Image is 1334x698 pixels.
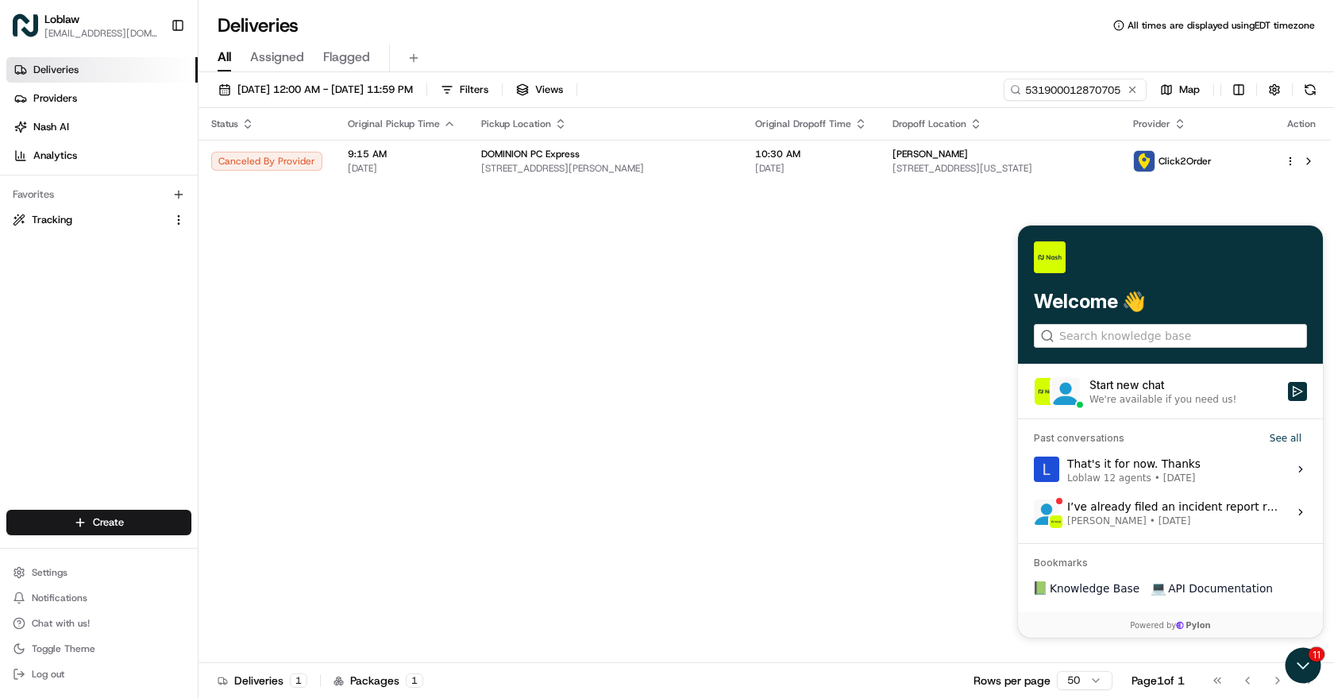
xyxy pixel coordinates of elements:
[32,566,67,579] span: Settings
[6,182,191,207] div: Favorites
[218,673,307,688] div: Deliveries
[6,663,191,685] button: Log out
[348,118,440,130] span: Original Pickup Time
[509,79,570,101] button: Views
[237,83,413,97] span: [DATE] 12:00 AM - [DATE] 11:59 PM
[290,673,307,688] div: 1
[1132,673,1185,688] div: Page 1 of 1
[1128,19,1315,32] span: All times are displayed using EDT timezone
[1179,83,1200,97] span: Map
[1153,79,1207,101] button: Map
[755,162,867,175] span: [DATE]
[755,148,867,160] span: 10:30 AM
[481,162,730,175] span: [STREET_ADDRESS][PERSON_NAME]
[211,79,420,101] button: [DATE] 12:00 AM - [DATE] 11:59 PM
[1133,118,1170,130] span: Provider
[1004,79,1147,101] input: Type to search
[211,118,238,130] span: Status
[13,13,38,38] img: Loblaw
[33,63,79,77] span: Deliveries
[6,587,191,609] button: Notifications
[333,673,423,688] div: Packages
[481,148,580,160] span: DOMINION PC Express
[893,118,966,130] span: Dropoff Location
[6,207,191,233] button: Tracking
[6,612,191,634] button: Chat with us!
[460,83,488,97] span: Filters
[481,118,551,130] span: Pickup Location
[218,48,231,67] span: All
[348,162,456,175] span: [DATE]
[1299,79,1321,101] button: Refresh
[434,79,495,101] button: Filters
[6,57,198,83] a: Deliveries
[93,515,124,530] span: Create
[6,561,191,584] button: Settings
[32,213,72,227] span: Tracking
[535,83,563,97] span: Views
[33,148,77,163] span: Analytics
[13,213,166,227] a: Tracking
[6,6,164,44] button: LoblawLoblaw[EMAIL_ADDRESS][DOMAIN_NAME]
[893,148,968,160] span: [PERSON_NAME]
[348,148,456,160] span: 9:15 AM
[6,143,198,168] a: Analytics
[755,118,851,130] span: Original Dropoff Time
[1134,151,1155,172] img: profile_click2order_cartwheel.png
[1018,226,1323,638] iframe: Customer support window
[33,91,77,106] span: Providers
[32,592,87,604] span: Notifications
[1285,118,1318,130] div: Action
[33,120,69,134] span: Nash AI
[32,642,95,655] span: Toggle Theme
[6,114,198,140] a: Nash AI
[406,673,423,688] div: 1
[893,162,1108,175] span: [STREET_ADDRESS][US_STATE]
[44,27,158,40] button: [EMAIL_ADDRESS][DOMAIN_NAME]
[6,510,191,535] button: Create
[1283,646,1326,688] iframe: Open customer support
[44,11,79,27] button: Loblaw
[323,48,370,67] span: Flagged
[6,86,198,111] a: Providers
[218,13,299,38] h1: Deliveries
[32,668,64,681] span: Log out
[250,48,304,67] span: Assigned
[32,617,90,630] span: Chat with us!
[1159,155,1212,168] span: Click2Order
[974,673,1051,688] p: Rows per page
[6,638,191,660] button: Toggle Theme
